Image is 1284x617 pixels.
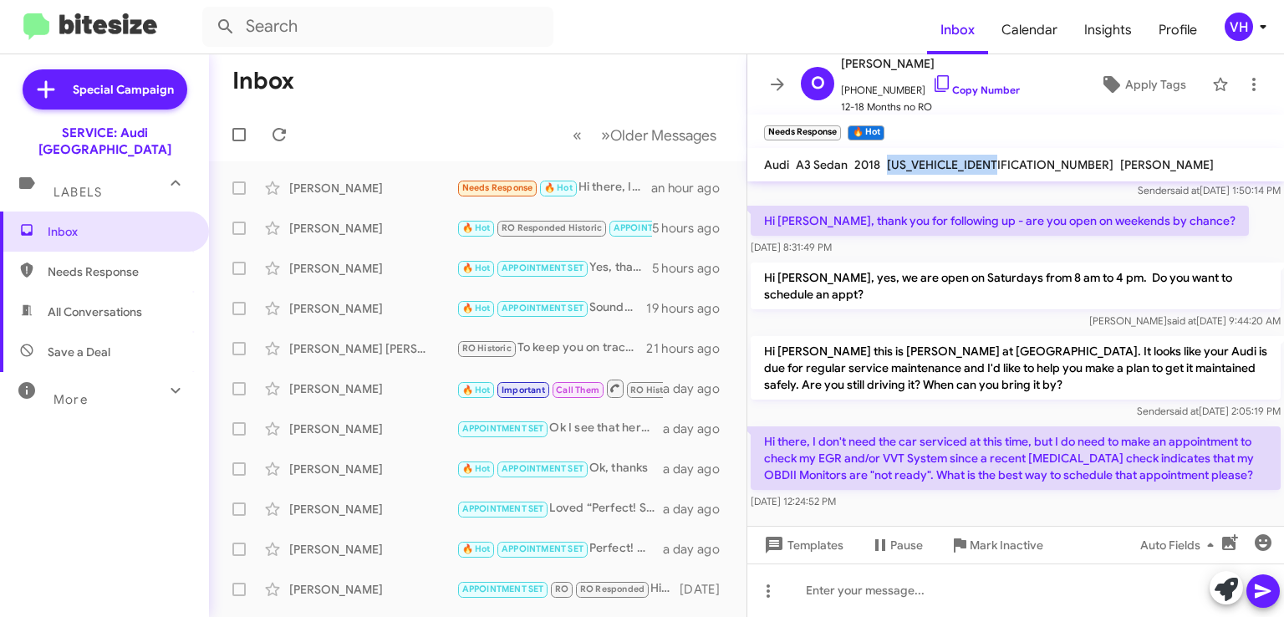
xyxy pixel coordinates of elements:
[751,426,1281,490] p: Hi there, I don't need the car serviced at this time, but I do need to make an appointment to che...
[1225,13,1253,41] div: VH
[232,68,294,94] h1: Inbox
[289,421,456,437] div: [PERSON_NAME]
[1137,405,1281,417] span: Sender [DATE] 2:05:19 PM
[48,263,190,280] span: Needs Response
[289,300,456,317] div: [PERSON_NAME]
[751,241,832,253] span: [DATE] 8:31:49 PM
[1081,69,1204,99] button: Apply Tags
[462,584,544,594] span: APPOINTMENT SET
[663,421,733,437] div: a day ago
[23,69,187,110] a: Special Campaign
[854,157,880,172] span: 2018
[663,461,733,477] div: a day ago
[580,584,645,594] span: RO Responded
[289,541,456,558] div: [PERSON_NAME]
[601,125,610,145] span: »
[573,125,582,145] span: «
[927,6,988,54] a: Inbox
[751,336,1281,400] p: Hi [PERSON_NAME] this is [PERSON_NAME] at [GEOGRAPHIC_DATA]. It looks like your Audi is due for r...
[456,579,680,599] div: Hi [PERSON_NAME], sorry for the late response. When would be the next available appt?
[53,185,102,200] span: Labels
[556,385,599,395] span: Call Them
[289,501,456,518] div: [PERSON_NAME]
[663,541,733,558] div: a day ago
[652,220,733,237] div: 5 hours ago
[563,118,592,152] button: Previous
[1089,314,1281,327] span: [PERSON_NAME] [DATE] 9:44:20 AM
[591,118,726,152] button: Next
[462,222,491,233] span: 🔥 Hot
[857,530,936,560] button: Pause
[456,378,663,399] div: Just a friendly reminder that your annual service is due soon. Your last service was on [DATE]. I...
[289,380,456,397] div: [PERSON_NAME]
[1071,6,1145,54] a: Insights
[462,182,533,193] span: Needs Response
[456,539,663,558] div: Perfect! We'll have one of our drivers call you when they're on the way [DATE] morning.
[841,54,1020,74] span: [PERSON_NAME]
[841,99,1020,115] span: 12-18 Months no RO
[289,260,456,277] div: [PERSON_NAME]
[751,263,1281,309] p: Hi [PERSON_NAME], yes, we are open on Saturdays from 8 am to 4 pm. Do you want to schedule an appt?
[630,385,680,395] span: RO Historic
[289,581,456,598] div: [PERSON_NAME]
[289,461,456,477] div: [PERSON_NAME]
[289,220,456,237] div: [PERSON_NAME]
[646,300,733,317] div: 19 hours ago
[456,218,652,237] div: Inbound Call
[456,258,652,278] div: Yes, that works! See you [DATE] 8:30AM.
[1167,314,1196,327] span: said at
[811,70,825,97] span: O
[651,180,733,196] div: an hour ago
[73,81,174,98] span: Special Campaign
[462,343,512,354] span: RO Historic
[289,180,456,196] div: [PERSON_NAME]
[610,126,716,145] span: Older Messages
[646,340,733,357] div: 21 hours ago
[887,157,1113,172] span: [US_VEHICLE_IDENTIFICATION_NUMBER]
[502,303,583,314] span: APPOINTMENT SET
[614,222,695,233] span: APPOINTMENT SET
[563,118,726,152] nav: Page navigation example
[890,530,923,560] span: Pause
[747,530,857,560] button: Templates
[456,298,646,318] div: Sounds great
[932,84,1020,96] a: Copy Number
[48,223,190,240] span: Inbox
[751,495,836,507] span: [DATE] 12:24:52 PM
[1145,6,1210,54] a: Profile
[202,7,553,47] input: Search
[663,380,733,397] div: a day ago
[456,499,663,518] div: Loved “Perfect! See you [DATE].”
[462,503,544,514] span: APPOINTMENT SET
[462,543,491,554] span: 🔥 Hot
[462,423,544,434] span: APPOINTMENT SET
[761,530,843,560] span: Templates
[456,339,646,358] div: To keep you on track with regular service maintenance on your vehicle, we recommend from 1 year o...
[462,263,491,273] span: 🔥 Hot
[751,206,1249,236] p: Hi [PERSON_NAME], thank you for following up - are you open on weekends by chance?
[988,6,1071,54] a: Calendar
[462,303,491,314] span: 🔥 Hot
[555,584,568,594] span: RO
[1140,530,1220,560] span: Auto Fields
[848,125,884,140] small: 🔥 Hot
[53,392,88,407] span: More
[970,530,1043,560] span: Mark Inactive
[502,222,602,233] span: RO Responded Historic
[48,344,110,360] span: Save a Deal
[1127,530,1234,560] button: Auto Fields
[796,157,848,172] span: A3 Sedan
[48,303,142,320] span: All Conversations
[544,182,573,193] span: 🔥 Hot
[502,263,583,273] span: APPOINTMENT SET
[502,543,583,554] span: APPOINTMENT SET
[1169,405,1199,417] span: said at
[764,157,789,172] span: Audi
[462,385,491,395] span: 🔥 Hot
[462,463,491,474] span: 🔥 Hot
[456,419,663,438] div: Ok I see that here. Sorry, this was an automated message. See you [DATE]!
